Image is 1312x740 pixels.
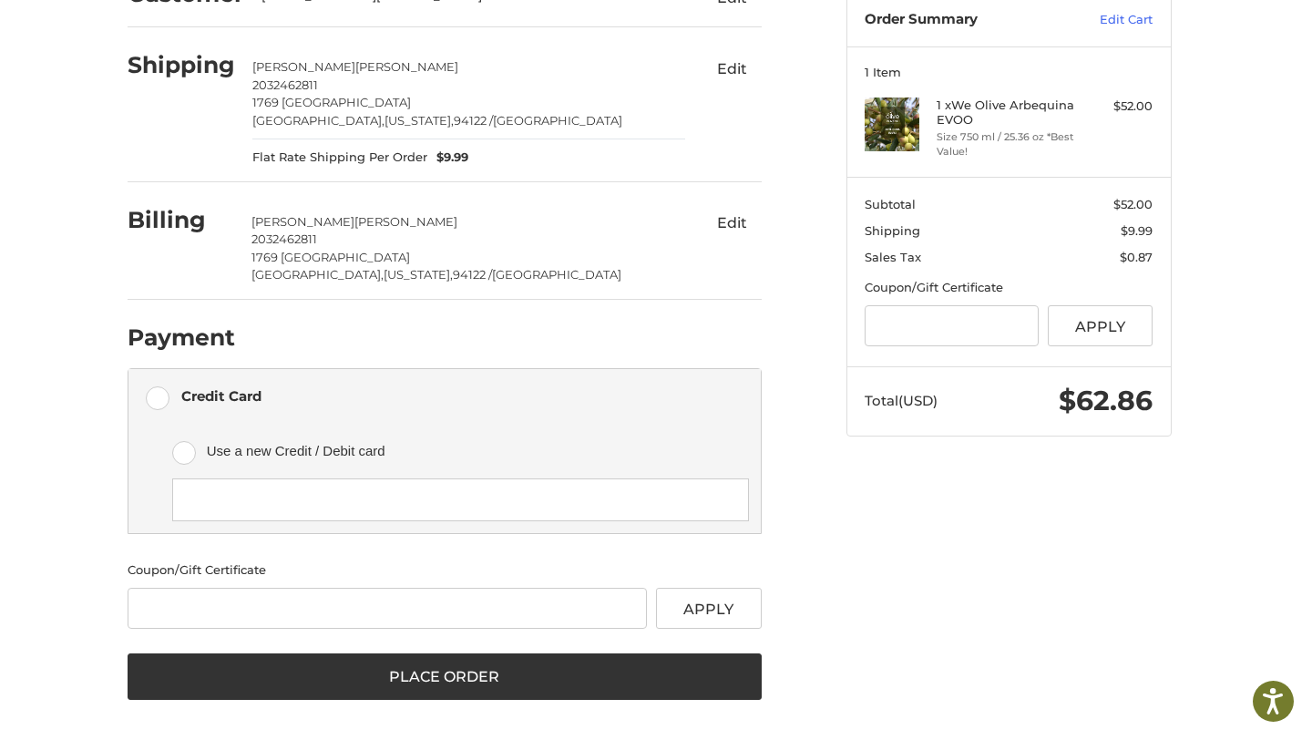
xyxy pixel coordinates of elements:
[1113,197,1153,211] span: $52.00
[1048,305,1153,346] button: Apply
[1061,11,1153,29] a: Edit Cart
[384,267,453,282] span: [US_STATE],
[128,588,648,629] input: Gift Certificate or Coupon Code
[207,436,723,466] span: Use a new Credit / Debit card
[865,11,1061,29] h3: Order Summary
[427,149,468,167] span: $9.99
[937,129,1076,159] li: Size 750 ml / 25.36 oz *Best Value!
[1081,98,1153,116] div: $52.00
[128,51,235,79] h2: Shipping
[355,59,458,74] span: [PERSON_NAME]
[1059,384,1153,417] span: $62.86
[865,223,920,238] span: Shipping
[865,305,1039,346] input: Gift Certificate or Coupon Code
[251,231,317,246] span: 2032462811
[453,267,492,282] span: 94122 /
[185,491,735,509] iframe: Secure card payment input frame
[703,54,762,83] button: Edit
[384,113,454,128] span: [US_STATE],
[128,206,234,234] h2: Billing
[251,250,410,264] span: 1769 [GEOGRAPHIC_DATA]
[251,214,354,229] span: [PERSON_NAME]
[252,59,355,74] span: [PERSON_NAME]
[865,250,921,264] span: Sales Tax
[492,267,621,282] span: [GEOGRAPHIC_DATA]
[656,588,762,629] button: Apply
[865,197,916,211] span: Subtotal
[128,653,762,701] button: Place Order
[1120,250,1153,264] span: $0.87
[865,65,1153,79] h3: 1 Item
[493,113,622,128] span: [GEOGRAPHIC_DATA]
[252,77,318,92] span: 2032462811
[251,267,384,282] span: [GEOGRAPHIC_DATA],
[865,392,938,409] span: Total (USD)
[210,24,231,46] button: Open LiveChat chat widget
[937,98,1076,128] h4: 1 x We Olive Arbequina EVOO
[1121,223,1153,238] span: $9.99
[252,113,384,128] span: [GEOGRAPHIC_DATA],
[454,113,493,128] span: 94122 /
[252,95,411,109] span: 1769 [GEOGRAPHIC_DATA]
[703,209,762,238] button: Edit
[26,27,206,42] p: We're away right now. Please check back later!
[128,324,235,352] h2: Payment
[252,149,427,167] span: Flat Rate Shipping Per Order
[181,381,261,411] div: Credit Card
[354,214,457,229] span: [PERSON_NAME]
[865,279,1153,297] div: Coupon/Gift Certificate
[128,561,762,580] div: Coupon/Gift Certificate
